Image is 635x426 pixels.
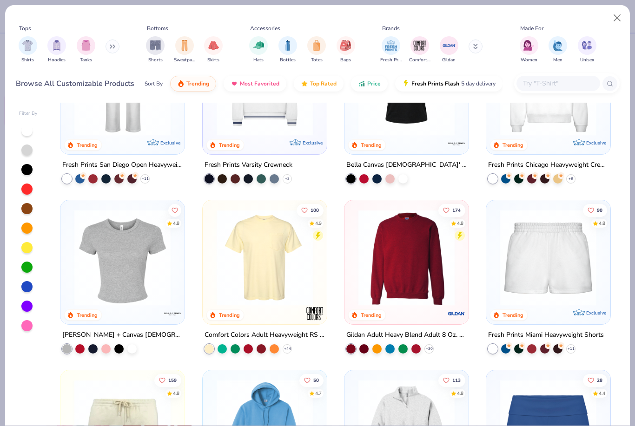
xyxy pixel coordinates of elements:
span: + 9 [569,176,573,182]
img: Shirts Image [22,40,33,51]
div: filter for Men [549,36,567,64]
div: filter for Bottles [278,36,297,64]
img: Bottles Image [283,40,293,51]
button: filter button [19,36,37,64]
span: Exclusive [161,140,181,146]
div: Filter By [19,110,38,117]
button: Like [438,374,465,387]
div: Made For [520,24,543,33]
img: Women Image [523,40,534,51]
img: df5250ff-6f61-4206-a12c-24931b20f13c [70,39,175,135]
div: 4.8 [599,220,605,227]
button: Trending [170,76,216,92]
div: filter for Women [520,36,538,64]
span: Men [553,57,562,64]
button: filter button [409,36,430,64]
button: filter button [77,36,95,64]
span: Bottles [280,57,296,64]
button: filter button [520,36,538,64]
span: Top Rated [310,80,337,87]
span: + 11 [142,176,149,182]
div: Tops [19,24,31,33]
div: filter for Tanks [77,36,95,64]
img: Totes Image [311,40,322,51]
button: Like [296,203,323,216]
div: filter for Hoodies [47,36,66,64]
img: aa15adeb-cc10-480b-b531-6e6e449d5067 [70,210,175,306]
button: Like [583,203,607,216]
button: Price [351,76,388,92]
div: 4.4 [599,390,605,397]
button: Top Rated [294,76,344,92]
div: filter for Fresh Prints [380,36,402,64]
span: 5 day delivery [461,79,496,89]
span: + 11 [568,346,575,352]
div: 4.9 [315,220,321,227]
div: 4.8 [173,390,179,397]
img: 8af284bf-0d00-45ea-9003-ce4b9a3194ad [354,39,459,135]
span: Tanks [80,57,92,64]
button: filter button [249,36,268,64]
span: Price [367,80,381,87]
button: filter button [549,36,567,64]
img: Hats Image [253,40,264,51]
img: Bella + Canvas logo [447,134,466,153]
div: filter for Shirts [19,36,37,64]
img: 4d4398e1-a86f-4e3e-85fd-b9623566810e [212,39,317,135]
span: Comfort Colors [409,57,430,64]
span: Exclusive [586,140,606,146]
span: + 30 [425,346,432,352]
img: trending.gif [177,80,185,87]
span: 100 [310,208,318,212]
img: Comfort Colors Image [413,39,427,52]
img: Skirts Image [208,40,219,51]
img: Gildan Image [442,39,456,52]
span: Exclusive [303,140,323,146]
img: most_fav.gif [231,80,238,87]
div: filter for Shorts [146,36,165,64]
span: Shirts [21,57,34,64]
span: Women [521,57,537,64]
button: filter button [47,36,66,64]
span: Gildan [442,57,456,64]
button: Like [583,374,607,387]
div: filter for Gildan [440,36,458,64]
img: Men Image [553,40,563,51]
img: Bella + Canvas logo [164,304,182,323]
span: + 3 [285,176,290,182]
span: 28 [597,378,602,382]
input: Try "T-Shirt" [522,78,594,89]
span: Skirts [207,57,219,64]
button: Like [299,374,323,387]
button: filter button [174,36,195,64]
div: [PERSON_NAME] + Canvas [DEMOGRAPHIC_DATA]' Micro Ribbed Baby Tee [62,329,183,341]
img: flash.gif [402,80,410,87]
div: filter for Totes [307,36,326,64]
button: Fresh Prints Flash5 day delivery [395,76,503,92]
div: Fresh Prints San Diego Open Heavyweight Sweatpants [62,159,183,171]
span: Totes [311,57,323,64]
img: af8dff09-eddf-408b-b5dc-51145765dcf2 [496,210,601,306]
div: filter for Comfort Colors [409,36,430,64]
button: filter button [440,36,458,64]
div: Comfort Colors Adult Heavyweight RS Pocket T-Shirt [205,329,325,341]
div: filter for Unisex [578,36,596,64]
span: Bags [340,57,351,64]
span: 174 [452,208,461,212]
span: Fresh Prints Flash [411,80,459,87]
span: Hats [253,57,264,64]
div: Brands [382,24,400,33]
span: 50 [313,378,318,382]
span: Exclusive [586,310,606,316]
button: filter button [278,36,297,64]
button: filter button [337,36,355,64]
button: Like [438,203,465,216]
button: Like [168,203,181,216]
span: Hoodies [48,57,66,64]
img: Fresh Prints Image [384,39,398,52]
img: Gildan logo [447,304,466,323]
div: Fresh Prints Chicago Heavyweight Crewneck [488,159,609,171]
span: Sweatpants [174,57,195,64]
button: filter button [204,36,223,64]
img: Hoodies Image [52,40,62,51]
